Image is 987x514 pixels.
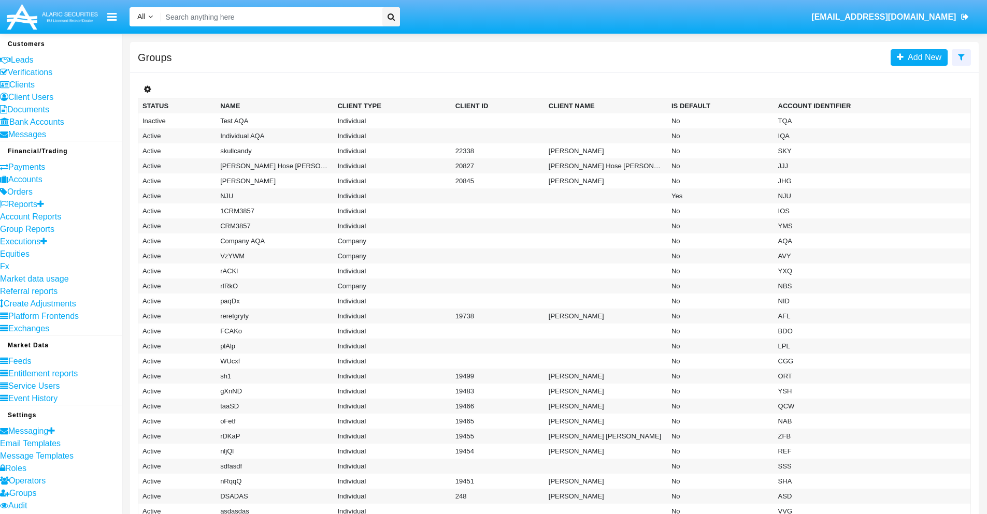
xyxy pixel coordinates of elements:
[774,263,958,278] td: YXQ
[774,143,958,158] td: SKY
[667,98,774,114] th: Is Default
[138,233,217,248] td: Active
[667,203,774,218] td: No
[138,248,217,263] td: Active
[774,128,958,143] td: IQA
[8,130,46,139] span: Messages
[333,278,451,293] td: Company
[138,474,217,489] td: Active
[8,357,31,365] span: Feeds
[774,233,958,248] td: AQA
[138,53,172,62] h5: Groups
[774,429,958,444] td: ZFB
[216,203,333,218] td: 1CRM3857
[8,163,45,171] span: Payments
[774,369,958,384] td: ORT
[5,464,26,473] span: Roles
[774,173,958,188] td: JHG
[9,80,35,89] span: Clients
[216,98,333,114] th: Name
[667,188,774,203] td: Yes
[774,188,958,203] td: NJU
[216,233,333,248] td: Company AQA
[451,369,545,384] td: 19499
[667,293,774,309] td: No
[451,98,545,114] th: Client ID
[774,293,958,309] td: NID
[667,444,774,459] td: No
[667,173,774,188] td: No
[8,427,48,435] span: Messaging
[333,293,451,309] td: Individual
[333,354,451,369] td: Individual
[216,188,333,203] td: NJU
[774,384,958,399] td: YSH
[451,384,545,399] td: 19483
[667,489,774,504] td: No
[774,98,958,114] th: Account Identifier
[138,263,217,278] td: Active
[774,324,958,339] td: BDO
[216,263,333,278] td: rACKl
[545,98,667,114] th: Client Name
[7,105,49,114] span: Documents
[138,309,217,324] td: Active
[333,218,451,233] td: Individual
[451,309,545,324] td: 19738
[545,399,667,414] td: [PERSON_NAME]
[774,489,958,504] td: ASD
[333,173,451,188] td: Individual
[161,7,379,26] input: Search
[545,384,667,399] td: [PERSON_NAME]
[8,312,79,320] span: Platform Frontends
[216,369,333,384] td: sh1
[216,309,333,324] td: reretgryty
[667,459,774,474] td: No
[216,339,333,354] td: plAlp
[333,369,451,384] td: Individual
[667,309,774,324] td: No
[216,459,333,474] td: sdfasdf
[138,339,217,354] td: Active
[216,354,333,369] td: WUcxf
[333,188,451,203] td: Individual
[667,263,774,278] td: No
[774,248,958,263] td: AVY
[667,384,774,399] td: No
[130,11,161,22] a: All
[667,324,774,339] td: No
[774,399,958,414] td: QCW
[138,218,217,233] td: Active
[451,474,545,489] td: 19451
[451,429,545,444] td: 19455
[774,278,958,293] td: NBS
[137,12,146,21] span: All
[904,53,941,62] span: Add New
[138,489,217,504] td: Active
[9,489,36,497] span: Groups
[138,384,217,399] td: Active
[333,444,451,459] td: Individual
[333,309,451,324] td: Individual
[451,414,545,429] td: 19465
[545,429,667,444] td: [PERSON_NAME] [PERSON_NAME]
[545,489,667,504] td: [PERSON_NAME]
[138,459,217,474] td: Active
[138,278,217,293] td: Active
[333,263,451,278] td: Individual
[333,158,451,173] td: Individual
[545,173,667,188] td: [PERSON_NAME]
[333,248,451,263] td: Company
[667,233,774,248] td: No
[8,381,60,390] span: Service Users
[138,143,217,158] td: Active
[333,113,451,128] td: Individual
[774,158,958,173] td: JJJ
[667,278,774,293] td: No
[216,143,333,158] td: skullcandy
[667,248,774,263] td: No
[9,118,64,126] span: Bank Accounts
[8,93,53,101] span: Client Users
[333,384,451,399] td: Individual
[138,399,217,414] td: Active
